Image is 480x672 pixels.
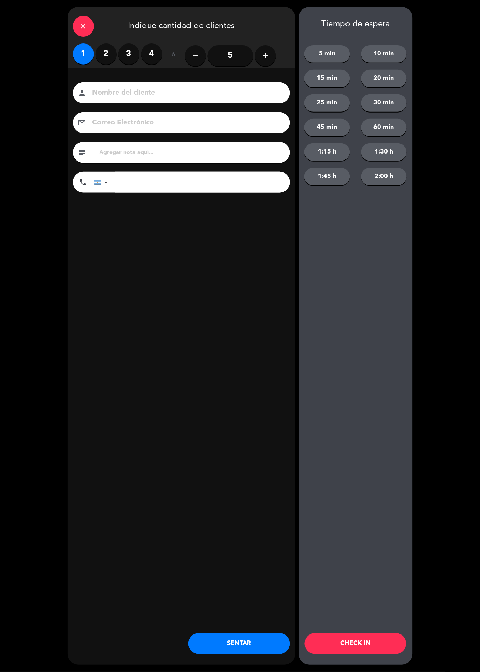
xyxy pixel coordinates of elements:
label: 4 [141,43,162,65]
input: Nombre del cliente [92,87,281,99]
button: 1:30 h [361,143,407,161]
div: ó [162,43,185,68]
button: SENTAR [188,633,290,654]
button: 1:15 h [304,143,350,161]
i: email [78,118,87,127]
button: 5 min [304,45,350,63]
i: remove [191,52,200,60]
label: 2 [96,43,117,65]
button: 2:00 h [361,168,407,185]
input: Agregar nota aquí... [99,148,285,157]
label: 3 [118,43,139,65]
button: 45 min [304,119,350,136]
button: 10 min [361,45,407,63]
button: CHECK IN [305,633,406,654]
i: phone [79,178,88,186]
input: Correo Electrónico [92,117,281,129]
button: remove [185,45,206,66]
i: close [79,22,88,30]
button: add [255,45,276,66]
button: 25 min [304,94,350,112]
label: 1 [73,43,94,65]
button: 60 min [361,119,407,136]
i: add [261,52,270,60]
div: Argentina: +54 [94,172,110,192]
button: 20 min [361,70,407,87]
div: Indique cantidad de clientes [68,7,295,43]
button: 15 min [304,70,350,87]
button: 30 min [361,94,407,112]
button: 1:45 h [304,168,350,185]
div: Tiempo de espera [299,19,413,29]
i: person [78,89,87,97]
i: subject [78,148,87,157]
